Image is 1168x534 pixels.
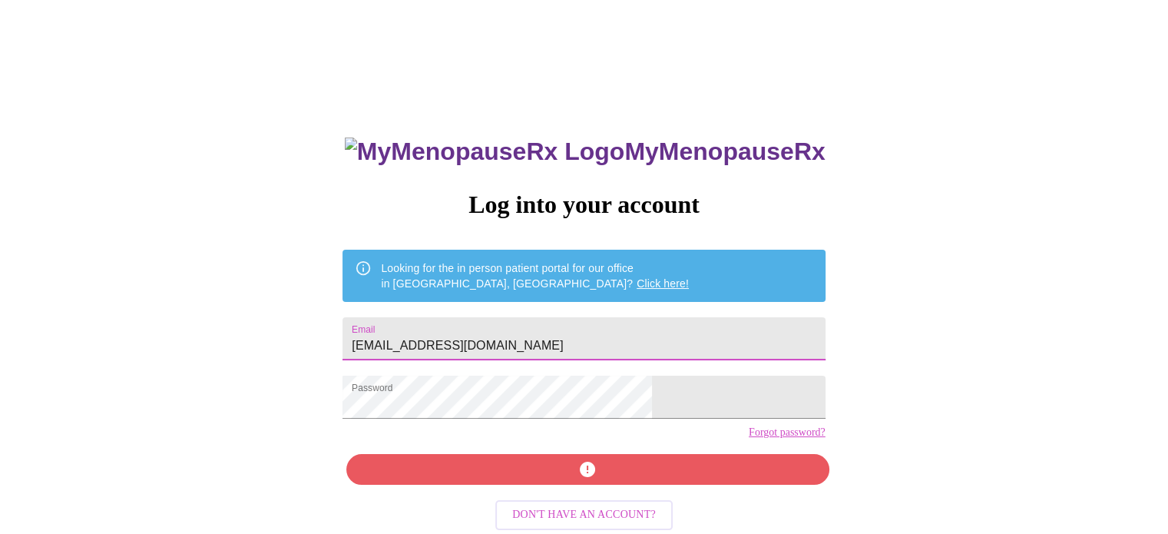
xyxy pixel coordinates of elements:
[345,138,826,166] h3: MyMenopauseRx
[491,507,677,520] a: Don't have an account?
[749,426,826,439] a: Forgot password?
[381,254,689,297] div: Looking for the in person patient portal for our office in [GEOGRAPHIC_DATA], [GEOGRAPHIC_DATA]?
[512,506,656,525] span: Don't have an account?
[495,500,673,530] button: Don't have an account?
[345,138,624,166] img: MyMenopauseRx Logo
[342,191,825,219] h3: Log into your account
[637,277,689,290] a: Click here!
